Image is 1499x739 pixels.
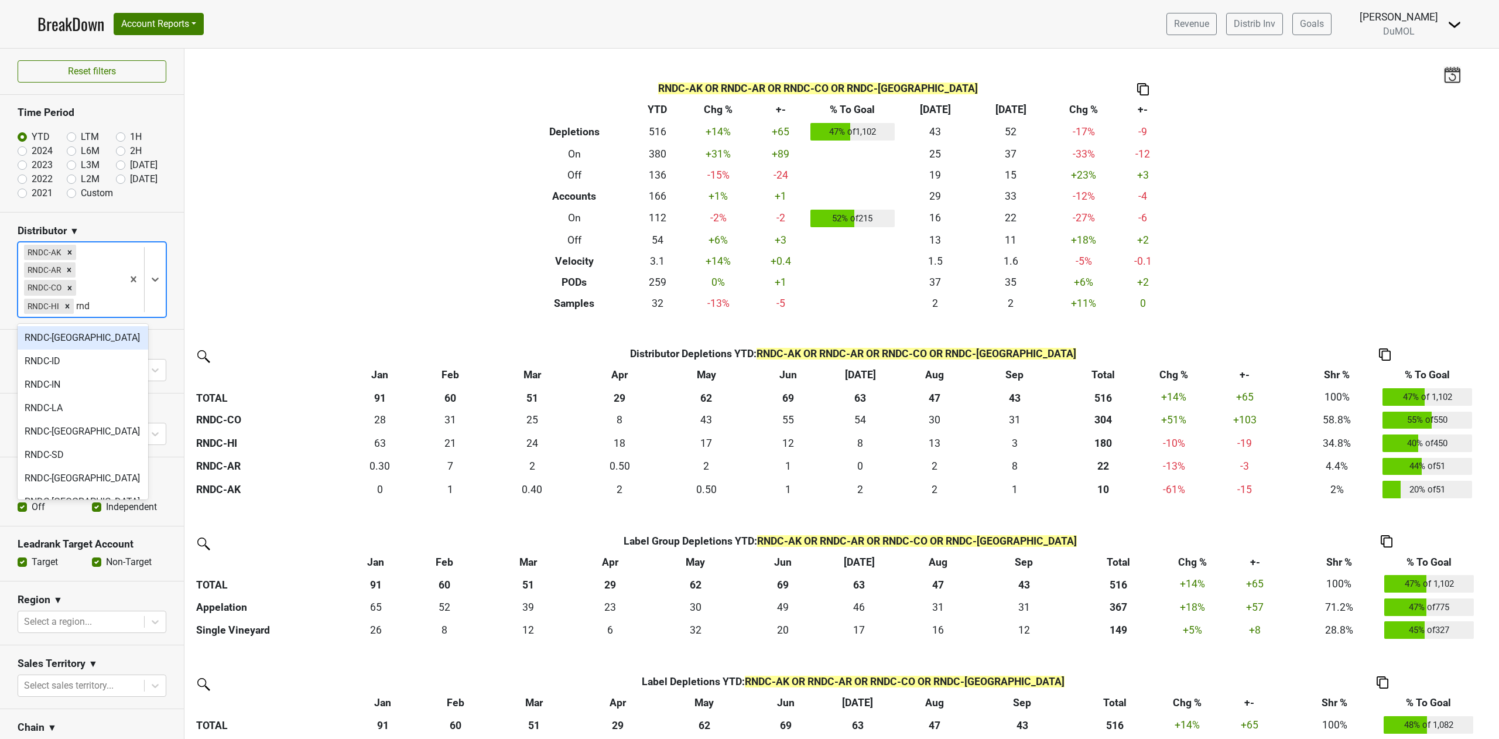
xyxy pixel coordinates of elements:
[488,478,576,501] td: 0.4
[1152,409,1195,432] td: +51 %
[975,409,1053,432] td: 30.666
[130,158,158,172] label: [DATE]
[752,459,824,474] div: 1
[1166,13,1217,35] a: Revenue
[193,409,348,432] th: RNDC-CO
[193,432,348,455] th: RNDC-HI
[666,412,747,427] div: 43
[32,186,53,200] label: 2021
[517,293,632,314] th: Samples
[1137,83,1149,95] img: Copy to clipboard
[1152,364,1195,385] th: Chg %: activate to sort column ascending
[415,412,486,427] div: 31
[351,459,410,474] div: 0.30
[1294,478,1380,501] td: 2%
[663,409,749,432] td: 42.667
[973,186,1049,207] td: 33
[1057,412,1150,427] div: 304
[827,409,893,432] td: 53.5
[193,346,212,365] img: filter
[978,692,1066,713] th: Sep: activate to sort column ascending
[415,459,486,474] div: 7
[754,293,807,314] td: -5
[824,692,891,713] th: Jul: activate to sort column ascending
[1119,99,1167,120] th: +-
[973,207,1049,230] td: 22
[898,165,973,186] td: 19
[894,364,976,385] th: Aug: activate to sort column ascending
[827,478,893,501] td: 1.667
[415,482,486,497] div: 1
[130,144,142,158] label: 2H
[632,293,683,314] td: 32
[1294,364,1380,385] th: Shr %: activate to sort column ascending
[683,165,754,186] td: -15 %
[898,207,973,230] td: 16
[517,186,632,207] th: Accounts
[754,251,807,272] td: +0.4
[517,251,632,272] th: Velocity
[663,432,749,455] td: 17
[898,186,973,207] td: 29
[18,420,148,443] div: RNDC-[GEOGRAPHIC_DATA]
[348,409,412,432] td: 27.5
[1048,186,1119,207] td: -12 %
[351,412,410,427] div: 28
[827,455,893,478] td: 0
[1377,676,1388,689] img: Copy to clipboard
[830,459,891,474] div: 0
[1048,293,1119,314] td: +11 %
[1163,692,1210,713] th: Chg %: activate to sort column ascending
[1057,482,1150,497] div: 10
[348,552,403,573] th: Jan: activate to sort column ascending
[32,144,53,158] label: 2024
[81,186,113,200] label: Custom
[807,99,898,120] th: % To Goal
[1294,455,1380,478] td: 4.4%
[18,326,148,350] div: RNDC-[GEOGRAPHIC_DATA]
[754,186,807,207] td: +1
[18,721,45,734] h3: Chain
[898,272,973,293] td: 37
[488,385,576,409] th: 51
[978,436,1051,451] div: 3
[632,207,683,230] td: 112
[830,482,891,497] div: 2
[193,364,348,385] th: &nbsp;: activate to sort column ascending
[1119,165,1167,186] td: +3
[517,165,632,186] th: Off
[63,280,76,295] div: Remove RNDC-CO
[1119,251,1167,272] td: -0.1
[898,120,973,143] td: 43
[663,478,749,501] td: 0.5
[663,455,749,478] td: 1.5
[895,552,982,573] th: Aug: activate to sort column ascending
[1294,409,1380,432] td: 58.8%
[18,60,166,83] button: Reset filters
[193,385,348,409] th: TOTAL
[683,293,754,314] td: -13 %
[754,165,807,186] td: -24
[973,293,1049,314] td: 2
[666,482,747,497] div: 0.50
[1048,230,1119,251] td: +18 %
[579,412,660,427] div: 8
[824,552,895,573] th: Jul: activate to sort column ascending
[415,436,486,451] div: 21
[975,455,1053,478] td: 8.167
[1057,436,1150,451] div: 180
[683,143,754,165] td: +31 %
[1119,120,1167,143] td: -9
[973,165,1049,186] td: 15
[1152,432,1195,455] td: -10 %
[106,500,157,514] label: Independent
[418,692,494,713] th: Feb: activate to sort column ascending
[683,230,754,251] td: +6 %
[32,158,53,172] label: 2023
[193,533,212,552] img: filter
[1198,436,1292,451] div: -19
[1057,459,1150,474] div: 22
[749,455,827,478] td: 1
[896,482,972,497] div: 2
[517,230,632,251] th: Off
